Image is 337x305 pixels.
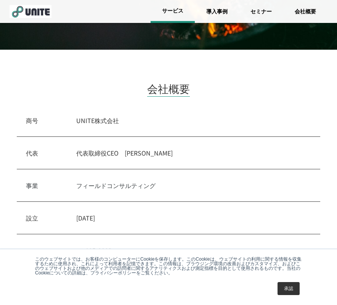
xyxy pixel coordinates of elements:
p: 代表 [26,148,38,157]
p: [DATE] [76,213,311,222]
div: チャットウィジェット [299,268,337,305]
iframe: Chat Widget [299,268,337,305]
p: UNITE株式会社 [76,116,311,125]
p: このウェブサイトでは、お客様のコンピューターにCookieを保存します。このCookieは、ウェブサイトの利用に関する情報を収集するために使用され、これによって利用者を記憶できます。この情報は、... [35,257,302,275]
a: 承認 [278,282,300,295]
p: 〒105-0003 [PERSON_NAME][STREET_ADDRESS]オフィス内幸町 [79,246,314,264]
p: 商号 [26,116,38,125]
h2: 会社概要 [147,80,190,97]
p: 代表取締役CEO [PERSON_NAME] [76,148,311,157]
p: 事業 [26,181,38,190]
p: 設立 [26,213,38,222]
p: フィールドコンサルティング [76,181,311,190]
